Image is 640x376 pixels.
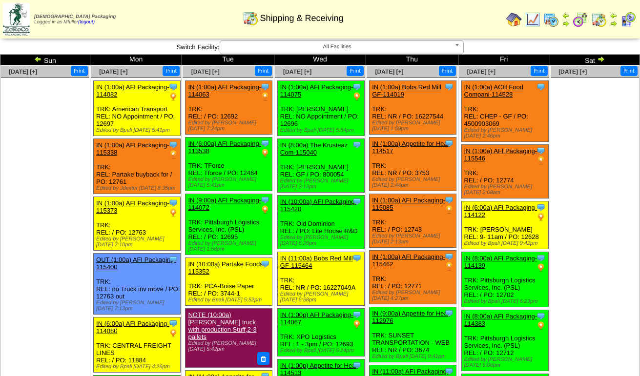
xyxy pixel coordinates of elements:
img: PO [444,205,454,215]
a: IN (9:00a) Appetite for Hea-112976 [372,310,450,324]
img: PO [168,208,178,218]
div: TRK: REL: no Truck inv move / PO: 12763 out [94,254,181,315]
img: Tooltip [444,366,454,376]
a: IN (9:00a) AFI Packaging-114072 [188,197,261,211]
a: IN (1:00a) AFI Packaging-115462 [372,253,445,268]
img: Tooltip [536,146,546,156]
div: TRK: [PERSON_NAME] REL: 9- 11am / PO: 12628 [461,201,548,249]
div: TRK: REL: / PO: 12774 [461,145,548,198]
img: line_graph.gif [525,12,540,27]
a: IN (8:00a) AFI Packaging-114139 [464,255,537,269]
img: Tooltip [168,82,178,92]
img: Tooltip [444,82,454,92]
div: Edited by [PERSON_NAME] [DATE] 4:27pm [372,290,456,301]
a: OUT (1:00a) AFI Packaging-115400 [96,256,176,271]
div: Edited by Bpali [DATE] 9:42pm [464,240,548,246]
img: Tooltip [352,310,362,319]
td: Fri [458,55,550,65]
a: IN (1:00a) ACH Food Compani-114528 [464,83,523,98]
img: Tooltip [444,139,454,148]
div: Edited by [PERSON_NAME] [DATE] 2:13am [372,233,456,245]
a: IN (1:00a) Bobs Red Mill GF-114019 [372,83,441,98]
div: TRK: [PERSON_NAME] REL: NO Appointment / PO: 12696 [277,81,364,136]
img: calendarcustomer.gif [620,12,636,27]
img: calendarprod.gif [543,12,559,27]
img: PO [352,319,362,329]
span: [DATE] [+] [191,68,220,75]
img: home.gif [506,12,522,27]
td: Tue [182,55,274,65]
img: PO [168,150,178,159]
div: TRK: CENTRAL FREIGHT LINES REL: / PO: 11884 [94,317,181,373]
div: TRK: REL: / PO: 12771 [370,251,456,304]
div: Edited by [PERSON_NAME] [DATE] 1:58pm [188,240,272,252]
img: calendarinout.gif [243,10,258,26]
div: Edited by [PERSON_NAME] [DATE] 6:26pm [280,235,364,246]
div: Edited by Bpali [DATE] 5:24pm [280,348,364,354]
img: Tooltip [444,252,454,261]
div: Edited by [PERSON_NAME] [DATE] 7:13pm [96,300,180,312]
button: Print [255,66,272,76]
img: PO [260,148,270,158]
a: IN (6:00a) AFI Packaging-114080 [96,320,169,335]
a: IN (1:00p) AFI Packaging-114067 [280,311,353,326]
div: TRK: REL: NR / PO: 16227049A [277,252,364,306]
div: TRK: Pittsburgh Logistics Services, Inc. (PSL) REL: / PO: 12702 [461,252,548,307]
img: arrowright.gif [610,20,618,27]
img: calendarinout.gif [591,12,607,27]
div: Edited by [PERSON_NAME] [DATE] 5:42pm [188,340,268,352]
img: Tooltip [536,82,546,92]
a: IN (1:00a) AFI Packaging-115085 [372,197,445,211]
img: PO [536,321,546,331]
a: IN (6:00a) AFI Packaging-114122 [464,204,537,218]
div: Edited by Bpali [DATE] 5:54pm [280,127,364,133]
a: IN (1:00a) AFI Packaging-114075 [280,83,353,98]
div: Edited by [PERSON_NAME] [DATE] 5:06pm [464,356,548,368]
span: [DATE] [+] [467,68,495,75]
div: TRK: REL: NR / PO: 3753 [370,138,456,191]
div: Edited by Bpali [DATE] 5:52pm [188,297,272,303]
img: Tooltip [168,255,178,264]
td: Wed [274,55,366,65]
td: Sun [0,55,90,65]
span: [DEMOGRAPHIC_DATA] Packaging [34,14,116,20]
span: [DATE] [+] [375,68,403,75]
button: Print [439,66,456,76]
td: Thu [366,55,458,65]
a: [DATE] [+] [99,68,127,75]
img: Tooltip [260,82,270,92]
a: IN (6:00a) AFI Packaging-113538 [188,140,261,155]
img: Tooltip [444,308,454,318]
img: arrowleft.gif [34,55,42,63]
a: (logout) [78,20,95,25]
a: IN (1:00a) AFI Packaging-114063 [188,83,261,98]
div: TRK: Pittsburgh Logistics Services, Inc. (PSL) REL: / PO: 12712 [461,310,548,371]
div: TRK: REL: NR / PO: 16227544 [370,81,456,135]
a: IN (1:00a) AFI Packaging-115373 [96,199,169,214]
a: IN (10:00a) Partake Foods-115352 [188,260,265,275]
a: NOTE (10:00a) [PERSON_NAME] truck with production Stuff,2-3 pallets [188,311,256,340]
div: Edited by [PERSON_NAME] [DATE] 2:46pm [464,127,548,139]
img: Tooltip [352,197,362,206]
img: Tooltip [352,140,362,150]
a: IN (1:00a) AFI Packaging-114082 [96,83,169,98]
div: TRK: PCA-Boise Paper REL: / PO: 3744-1 [186,258,272,306]
a: [DATE] [+] [283,68,311,75]
img: Tooltip [260,259,270,269]
div: TRK: REL: / PO: 12743 [370,194,456,248]
img: Tooltip [536,253,546,263]
img: PO [168,328,178,338]
div: TRK: American Transport REL: NO Appointment / PO: 12697 [94,81,181,136]
a: [DATE] [+] [9,68,37,75]
div: TRK: REL: / PO: 12763 [94,197,181,251]
a: [DATE] [+] [558,68,587,75]
div: TRK: TForce REL: Tforce / PO: 12464 [186,138,272,191]
span: Shipping & Receiving [260,13,343,23]
div: Edited by [PERSON_NAME] [DATE] 1:59pm [372,120,456,132]
button: Delete Note [257,352,270,365]
img: arrowleft.gif [562,12,570,20]
div: Edited by [PERSON_NAME] [DATE] 2:44pm [372,177,456,188]
button: Print [71,66,88,76]
div: Edited by Bpali [DATE] 6:23pm [464,298,548,304]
